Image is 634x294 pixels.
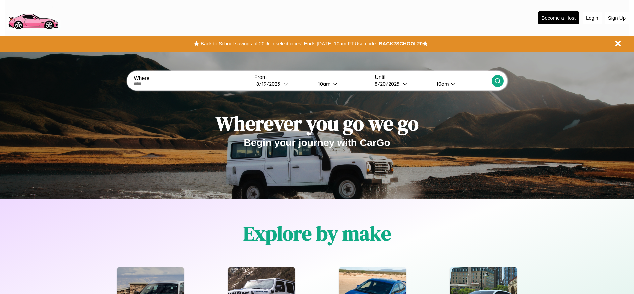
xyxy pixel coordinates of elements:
div: 10am [433,81,451,87]
button: 10am [431,80,491,87]
b: BACK2SCHOOL20 [379,41,423,46]
button: 8/19/2025 [254,80,313,87]
button: Become a Host [538,11,579,24]
h1: Explore by make [243,220,391,247]
button: Back to School savings of 20% in select cities! Ends [DATE] 10am PT.Use code: [199,39,379,48]
label: Until [375,74,491,80]
img: logo [5,3,61,31]
button: Sign Up [605,12,629,24]
button: 10am [313,80,371,87]
div: 8 / 20 / 2025 [375,81,403,87]
label: From [254,74,371,80]
div: 8 / 19 / 2025 [256,81,283,87]
div: 10am [315,81,332,87]
label: Where [134,75,250,81]
button: Login [583,12,602,24]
